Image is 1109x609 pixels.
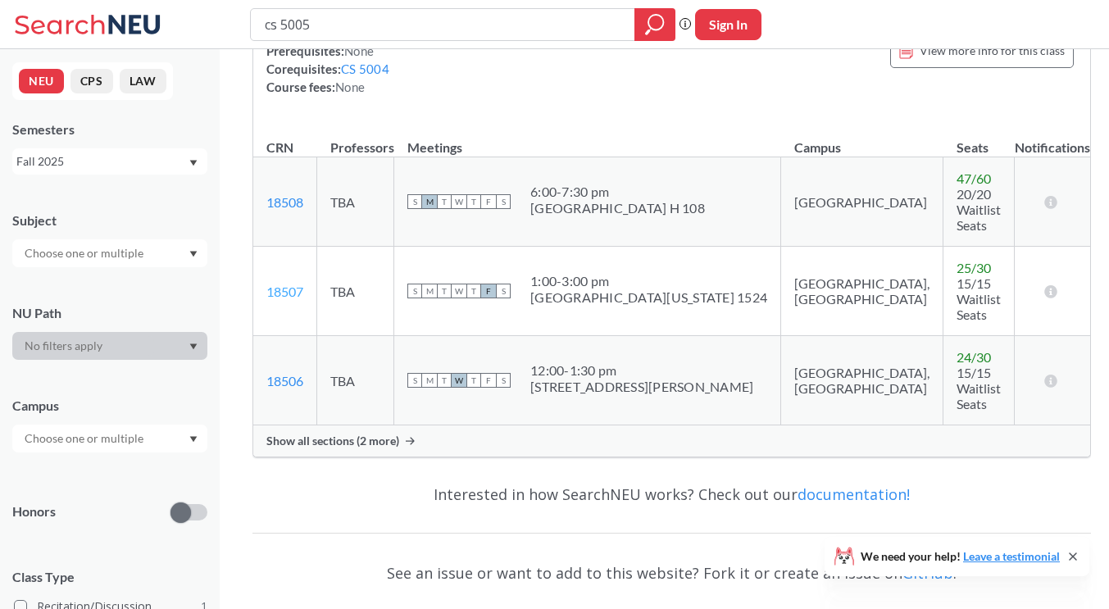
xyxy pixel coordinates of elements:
[12,120,207,139] div: Semesters
[634,8,675,41] div: magnifying glass
[452,373,466,388] span: W
[466,373,481,388] span: T
[12,239,207,267] div: Dropdown arrow
[189,436,198,443] svg: Dropdown arrow
[437,194,452,209] span: T
[16,243,154,263] input: Choose one or multiple
[317,157,394,247] td: TBA
[437,373,452,388] span: T
[12,397,207,415] div: Campus
[798,484,910,504] a: documentation!
[189,251,198,257] svg: Dropdown arrow
[496,284,511,298] span: S
[341,61,389,76] a: CS 5004
[407,373,422,388] span: S
[530,184,705,200] div: 6:00 - 7:30 pm
[317,336,394,425] td: TBA
[481,194,496,209] span: F
[645,13,665,36] svg: magnifying glass
[781,247,943,336] td: [GEOGRAPHIC_DATA], [GEOGRAPHIC_DATA]
[12,211,207,230] div: Subject
[12,148,207,175] div: Fall 2025Dropdown arrow
[861,551,1060,562] span: We need your help!
[266,139,293,157] div: CRN
[266,194,303,210] a: 18508
[957,349,991,365] span: 24 / 30
[422,373,437,388] span: M
[12,568,207,586] span: Class Type
[781,157,943,247] td: [GEOGRAPHIC_DATA]
[12,304,207,322] div: NU Path
[466,284,481,298] span: T
[16,429,154,448] input: Choose one or multiple
[12,425,207,452] div: Dropdown arrow
[481,284,496,298] span: F
[266,284,303,299] a: 18507
[344,43,374,58] span: None
[407,284,422,298] span: S
[263,11,623,39] input: Class, professor, course number, "phrase"
[452,284,466,298] span: W
[530,379,753,395] div: [STREET_ADDRESS][PERSON_NAME]
[943,122,1015,157] th: Seats
[12,332,207,360] div: Dropdown arrow
[422,284,437,298] span: M
[781,122,943,157] th: Campus
[189,343,198,350] svg: Dropdown arrow
[19,69,64,93] button: NEU
[957,260,991,275] span: 25 / 30
[452,194,466,209] span: W
[481,373,496,388] span: F
[317,247,394,336] td: TBA
[957,170,991,186] span: 47 / 60
[530,362,753,379] div: 12:00 - 1:30 pm
[12,502,56,521] p: Honors
[530,200,705,216] div: [GEOGRAPHIC_DATA] H 108
[252,549,1091,597] div: See an issue or want to add to this website? Fork it or create an issue on .
[530,273,767,289] div: 1:00 - 3:00 pm
[466,194,481,209] span: T
[437,284,452,298] span: T
[394,122,781,157] th: Meetings
[252,470,1091,518] div: Interested in how SearchNEU works? Check out our
[957,186,1001,233] span: 20/20 Waitlist Seats
[266,24,389,96] div: NUPaths: Prerequisites: Corequisites: Course fees:
[920,40,1065,61] span: View more info for this class
[70,69,113,93] button: CPS
[266,434,399,448] span: Show all sections (2 more)
[1015,122,1090,157] th: Notifications
[317,122,394,157] th: Professors
[16,152,188,170] div: Fall 2025
[266,373,303,389] a: 18506
[407,194,422,209] span: S
[496,373,511,388] span: S
[335,80,365,94] span: None
[695,9,761,40] button: Sign In
[189,160,198,166] svg: Dropdown arrow
[496,194,511,209] span: S
[253,425,1090,457] div: Show all sections (2 more)
[963,549,1060,563] a: Leave a testimonial
[530,289,767,306] div: [GEOGRAPHIC_DATA][US_STATE] 1524
[120,69,166,93] button: LAW
[957,365,1001,411] span: 15/15 Waitlist Seats
[957,275,1001,322] span: 15/15 Waitlist Seats
[781,336,943,425] td: [GEOGRAPHIC_DATA], [GEOGRAPHIC_DATA]
[422,194,437,209] span: M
